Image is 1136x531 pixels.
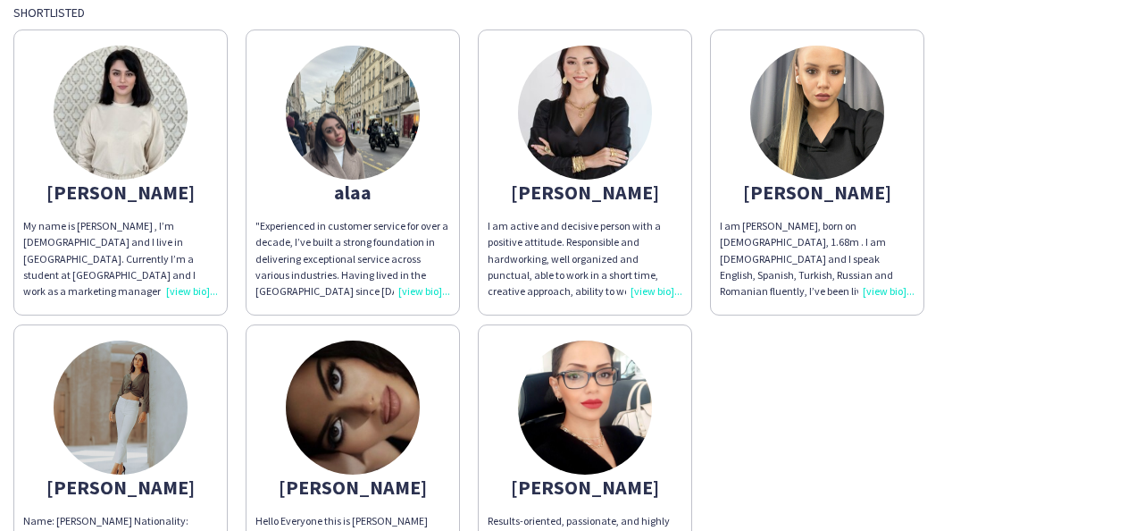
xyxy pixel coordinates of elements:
[54,341,188,475] img: thumb-ed099fa7-420b-4e7e-a244-c78868f51d91.jpg
[488,184,682,200] div: [PERSON_NAME]
[750,46,884,180] img: thumb-1ae75a8f-7936-4c0a-9305-fba5d3d5aeae.jpg
[13,4,1123,21] div: Shortlisted
[255,479,450,495] div: [PERSON_NAME]
[286,46,420,180] img: thumb-4db18bfc-045e-4a19-b338-6d3b665174d0.jpg
[720,184,915,200] div: [PERSON_NAME]
[23,479,218,495] div: [PERSON_NAME]
[488,218,682,299] div: I am active and decisive person with a positive attitude. Responsible and hardworking, well organ...
[23,218,218,299] div: My name is [PERSON_NAME] , I’m [DEMOGRAPHIC_DATA] and I live in [GEOGRAPHIC_DATA]. Currently I’m ...
[286,341,420,475] img: thumb-6877acb9e2d88.jpeg
[255,184,450,200] div: alaa
[518,46,652,180] img: thumb-66f58db5b7d32.jpeg
[488,479,682,495] div: [PERSON_NAME]
[54,46,188,180] img: thumb-65fd4304e6b47.jpeg
[23,184,218,200] div: [PERSON_NAME]
[518,341,652,475] img: thumb-93cfcb23-46f9-4184-bf17-0e46cc10f34d.jpg
[720,218,915,299] div: I am [PERSON_NAME], born on [DEMOGRAPHIC_DATA], 1.68m . I am [DEMOGRAPHIC_DATA] and I speak Engli...
[255,218,450,299] div: "Experienced in customer service for over a decade, I’ve built a strong foundation in delivering ...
